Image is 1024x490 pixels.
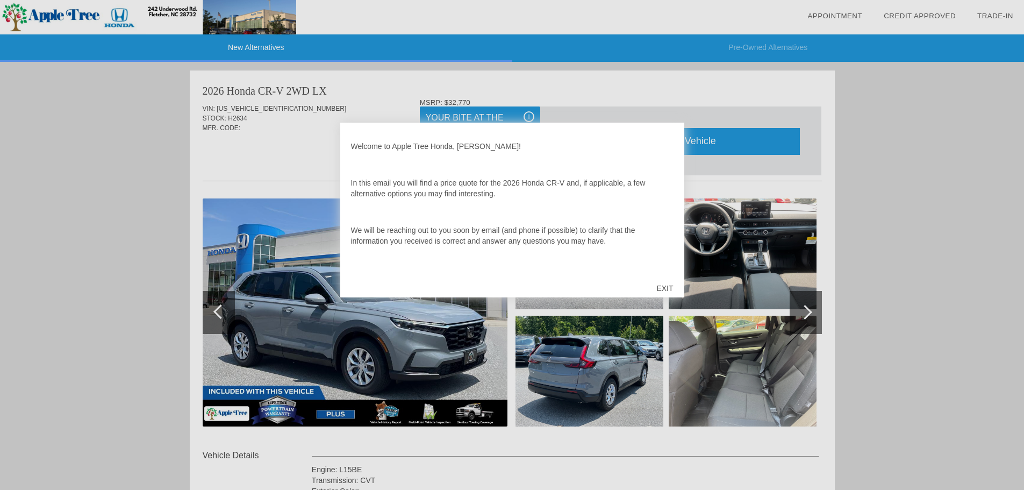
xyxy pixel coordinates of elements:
[977,12,1013,20] a: Trade-In
[351,141,674,152] p: Welcome to Apple Tree Honda, [PERSON_NAME]!
[351,272,674,283] p: I look forward to providing you with a great experience as you search for a vehicle!
[884,12,956,20] a: Credit Approved
[351,225,674,246] p: We will be reaching out to you soon by email (and phone if possible) to clarify that the informat...
[646,272,684,304] div: EXIT
[807,12,862,20] a: Appointment
[351,177,674,199] p: In this email you will find a price quote for the 2026 Honda CR-V and, if applicable, a few alter...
